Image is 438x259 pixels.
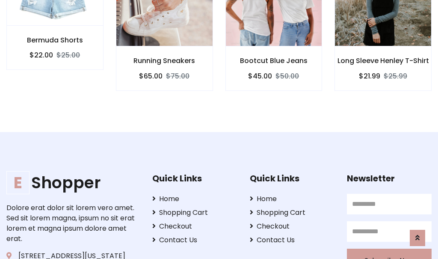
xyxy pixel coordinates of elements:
del: $25.99 [384,71,407,81]
h5: Quick Links [152,173,237,184]
a: Contact Us [152,235,237,245]
a: EShopper [6,173,139,193]
h6: $45.00 [248,72,272,80]
span: E [6,171,30,194]
a: Shopping Cart [152,208,237,218]
a: Checkout [250,221,334,232]
h5: Newsletter [347,173,432,184]
h6: Bootcut Blue Jeans [226,57,322,65]
del: $50.00 [275,71,299,81]
h5: Quick Links [250,173,334,184]
h6: $65.00 [139,72,163,80]
del: $25.00 [56,50,80,60]
del: $75.00 [166,71,189,81]
a: Contact Us [250,235,334,245]
a: Checkout [152,221,237,232]
h1: Shopper [6,173,139,193]
h6: Long Sleeve Henley T-Shirt [335,57,431,65]
h6: $22.00 [30,51,53,59]
h6: Bermuda Shorts [7,36,103,44]
p: Dolore erat dolor sit lorem vero amet. Sed sit lorem magna, ipsum no sit erat lorem et magna ipsu... [6,203,139,244]
a: Home [152,194,237,204]
h6: $21.99 [359,72,380,80]
a: Shopping Cart [250,208,334,218]
a: Home [250,194,334,204]
h6: Running Sneakers [116,57,213,65]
